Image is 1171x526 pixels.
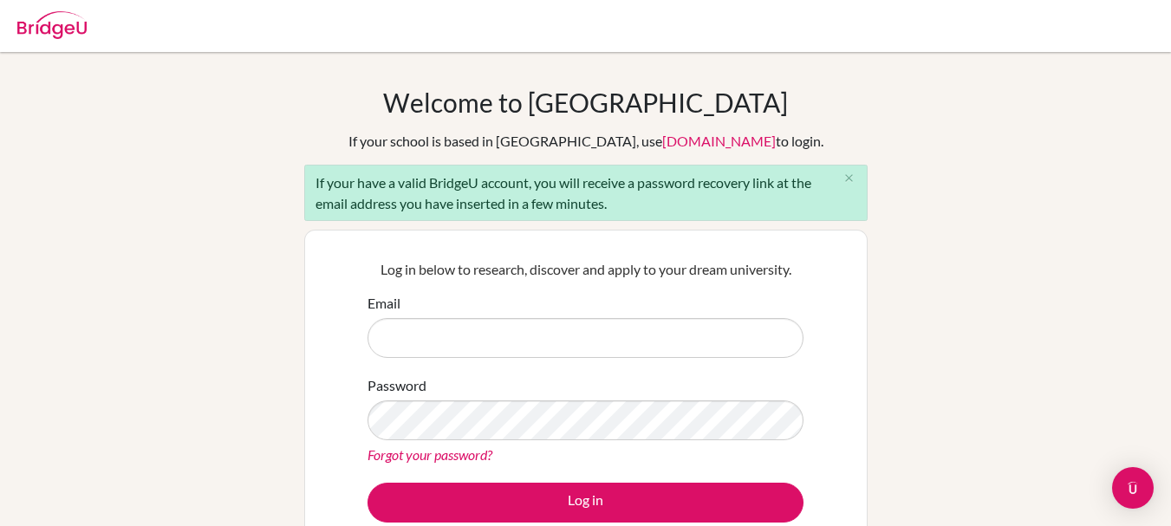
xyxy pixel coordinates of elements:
[832,166,867,192] button: Close
[368,483,803,523] button: Log in
[368,375,426,396] label: Password
[383,87,788,118] h1: Welcome to [GEOGRAPHIC_DATA]
[662,133,776,149] a: [DOMAIN_NAME]
[368,259,803,280] p: Log in below to research, discover and apply to your dream university.
[1112,467,1154,509] div: Open Intercom Messenger
[368,446,492,463] a: Forgot your password?
[17,11,87,39] img: Bridge-U
[304,165,868,221] div: If your have a valid BridgeU account, you will receive a password recovery link at the email addr...
[368,293,400,314] label: Email
[842,172,855,185] i: close
[348,131,823,152] div: If your school is based in [GEOGRAPHIC_DATA], use to login.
